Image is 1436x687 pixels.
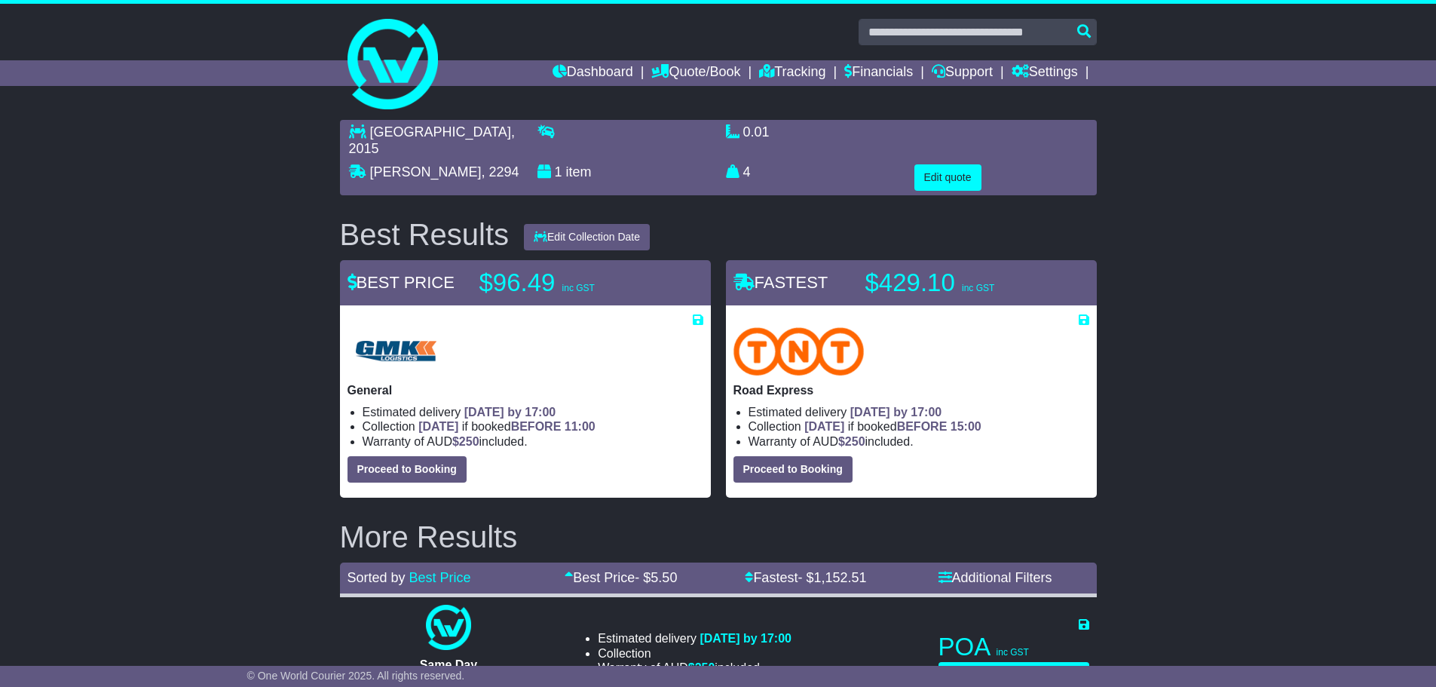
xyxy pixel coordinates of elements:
[733,456,853,483] button: Proceed to Booking
[482,164,519,179] span: , 2294
[850,406,942,419] span: [DATE] by 17:00
[247,670,465,682] span: © One World Courier 2025. All rights reserved.
[340,520,1097,554] h2: More Results
[553,60,633,86] a: Dashboard
[565,420,596,433] span: 11:00
[348,456,467,483] button: Proceed to Booking
[865,268,1054,298] p: $429.10
[914,164,981,191] button: Edit quote
[798,570,866,585] span: - $
[565,570,677,585] a: Best Price- $5.50
[733,327,865,376] img: TNT Domestic: Road Express
[651,60,740,86] a: Quote/Book
[695,661,715,674] span: 250
[363,434,703,449] li: Warranty of AUD included.
[370,164,482,179] span: [PERSON_NAME]
[348,383,703,397] p: General
[743,124,770,140] span: 0.01
[700,632,791,645] span: [DATE] by 17:00
[749,434,1089,449] li: Warranty of AUD included.
[745,570,866,585] a: Fastest- $1,152.51
[813,570,866,585] span: 1,152.51
[363,419,703,434] li: Collection
[733,273,828,292] span: FASTEST
[452,435,479,448] span: $
[566,164,592,179] span: item
[348,273,455,292] span: BEST PRICE
[562,283,595,293] span: inc GST
[838,435,865,448] span: $
[479,268,668,298] p: $96.49
[370,124,511,140] span: [GEOGRAPHIC_DATA]
[598,661,791,675] li: Warranty of AUD included.
[759,60,825,86] a: Tracking
[749,405,1089,419] li: Estimated delivery
[555,164,562,179] span: 1
[951,420,981,433] span: 15:00
[1012,60,1078,86] a: Settings
[844,60,913,86] a: Financials
[743,164,751,179] span: 4
[464,406,556,419] span: [DATE] by 17:00
[997,647,1029,658] span: inc GST
[598,646,791,661] li: Collection
[332,218,517,251] div: Best Results
[962,283,994,293] span: inc GST
[749,419,1089,434] li: Collection
[804,420,844,433] span: [DATE]
[363,405,703,419] li: Estimated delivery
[804,420,981,433] span: if booked
[349,124,515,156] span: , 2015
[426,605,471,650] img: One World Courier: Same Day Nationwide(quotes take 0.5-1 hour)
[845,435,865,448] span: 250
[418,420,458,433] span: [DATE]
[635,570,677,585] span: - $
[688,661,715,674] span: $
[418,420,595,433] span: if booked
[524,224,650,250] button: Edit Collection Date
[459,435,479,448] span: 250
[598,631,791,646] li: Estimated delivery
[897,420,948,433] span: BEFORE
[932,60,993,86] a: Support
[938,570,1052,585] a: Additional Filters
[938,632,1089,662] p: POA
[511,420,562,433] span: BEFORE
[409,570,471,585] a: Best Price
[733,383,1089,397] p: Road Express
[348,570,406,585] span: Sorted by
[348,327,444,376] img: GMK Logistics: General
[651,570,677,585] span: 5.50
